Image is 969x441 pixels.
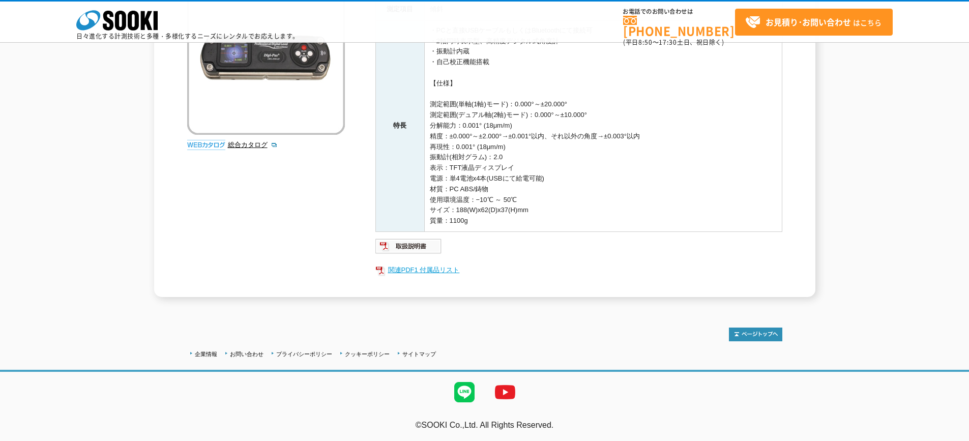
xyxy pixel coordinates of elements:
[375,20,424,231] th: 特長
[623,9,735,15] span: お電話でのお問い合わせは
[375,238,442,254] img: 取扱説明書
[659,38,677,47] span: 17:30
[930,431,969,440] a: テストMail
[735,9,893,36] a: お見積り･お問い合わせはこちら
[485,372,525,413] img: YouTube
[623,16,735,37] a: [PHONE_NUMBER]
[345,351,390,357] a: クッキーポリシー
[76,33,299,39] p: 日々進化する計測技術と多種・多様化するニーズにレンタルでお応えします。
[638,38,653,47] span: 8:50
[195,351,217,357] a: 企業情報
[228,141,278,149] a: 総合カタログ
[745,15,882,30] span: はこちら
[187,140,225,150] img: webカタログ
[375,263,782,277] a: 関連PDF1 付属品リスト
[402,351,436,357] a: サイトマップ
[424,20,782,231] td: ・PCと直接USBケーブルもしくはBluetoothにて接続可 ・2軸同時表示型、高精度デジタル式角度計 ・振動計内蔵 ・自己校正機能搭載 【仕様】 測定範囲(単軸(1軸)モード)：0.000°...
[444,372,485,413] img: LINE
[276,351,332,357] a: プライバシーポリシー
[766,16,851,28] strong: お見積り･お問い合わせ
[230,351,263,357] a: お問い合わせ
[623,38,724,47] span: (平日 ～ 土日、祝日除く)
[375,245,442,252] a: 取扱説明書
[729,328,782,341] img: トップページへ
